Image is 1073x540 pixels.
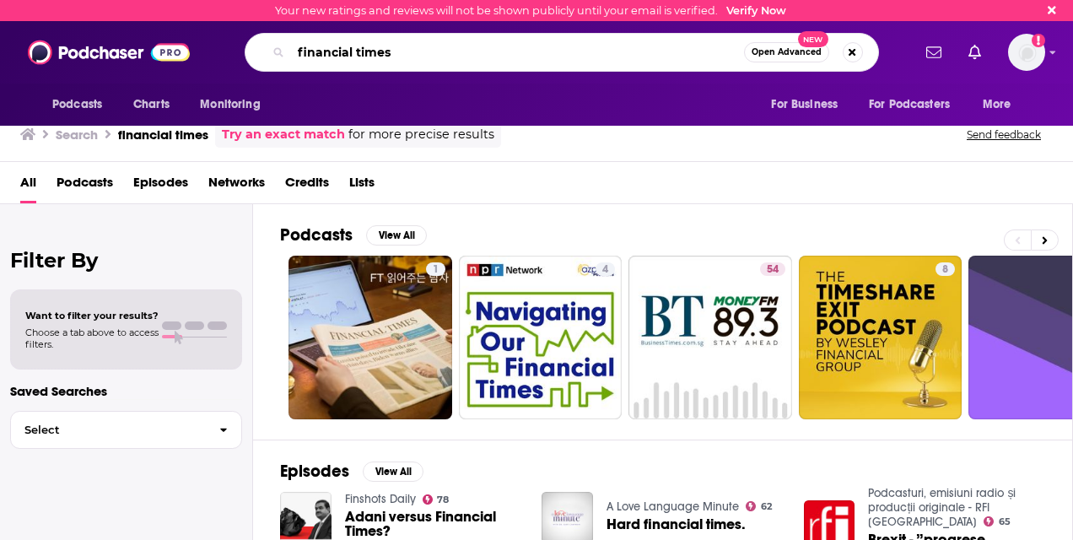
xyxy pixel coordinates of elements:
[971,89,1033,121] button: open menu
[744,42,829,62] button: Open AdvancedNew
[459,256,623,419] a: 4
[118,127,208,143] h3: financial times
[919,38,948,67] a: Show notifications dropdown
[25,310,159,321] span: Want to filter your results?
[20,169,36,203] a: All
[1008,34,1045,71] button: Show profile menu
[28,36,190,68] img: Podchaser - Follow, Share and Rate Podcasts
[798,31,828,47] span: New
[760,262,785,276] a: 54
[983,93,1011,116] span: More
[280,461,349,482] h2: Episodes
[1008,34,1045,71] img: User Profile
[799,256,962,419] a: 8
[366,225,427,246] button: View All
[245,33,879,72] div: Search podcasts, credits, & more...
[984,516,1011,526] a: 65
[607,499,739,514] a: A Love Language Minute
[280,224,427,246] a: PodcastsView All
[40,89,124,121] button: open menu
[437,496,449,504] span: 78
[607,517,746,532] a: Hard financial times.
[868,486,1016,529] a: Podcasturi, emisiuni radio și producții originale - RFI România
[761,503,772,510] span: 62
[280,224,353,246] h2: Podcasts
[628,256,792,419] a: 54
[771,93,838,116] span: For Business
[11,424,206,435] span: Select
[52,93,102,116] span: Podcasts
[10,411,242,449] button: Select
[345,492,416,506] a: Finshots Daily
[280,461,423,482] a: EpisodesView All
[602,262,608,278] span: 4
[10,383,242,399] p: Saved Searches
[752,48,822,57] span: Open Advanced
[936,262,955,276] a: 8
[133,93,170,116] span: Charts
[869,93,950,116] span: For Podcasters
[746,501,772,511] a: 62
[208,169,265,203] a: Networks
[57,169,113,203] a: Podcasts
[275,4,786,17] div: Your new ratings and reviews will not be shown publicly until your email is verified.
[200,93,260,116] span: Monitoring
[962,38,988,67] a: Show notifications dropdown
[56,127,98,143] h3: Search
[858,89,974,121] button: open menu
[222,125,345,144] a: Try an exact match
[999,518,1011,526] span: 65
[122,89,180,121] a: Charts
[962,127,1046,142] button: Send feedback
[291,39,744,66] input: Search podcasts, credits, & more...
[348,125,494,144] span: for more precise results
[288,256,452,419] a: 1
[25,327,159,350] span: Choose a tab above to access filters.
[133,169,188,203] a: Episodes
[767,262,779,278] span: 54
[345,510,522,538] a: Adani versus Financial Times?
[423,494,450,505] a: 78
[285,169,329,203] a: Credits
[10,248,242,273] h2: Filter By
[1008,34,1045,71] span: Logged in as ATTIntern
[1032,34,1045,47] svg: Email not verified
[363,462,423,482] button: View All
[188,89,282,121] button: open menu
[433,262,439,278] span: 1
[596,262,615,276] a: 4
[942,262,948,278] span: 8
[349,169,375,203] a: Lists
[426,262,445,276] a: 1
[726,4,786,17] a: Verify Now
[759,89,859,121] button: open menu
